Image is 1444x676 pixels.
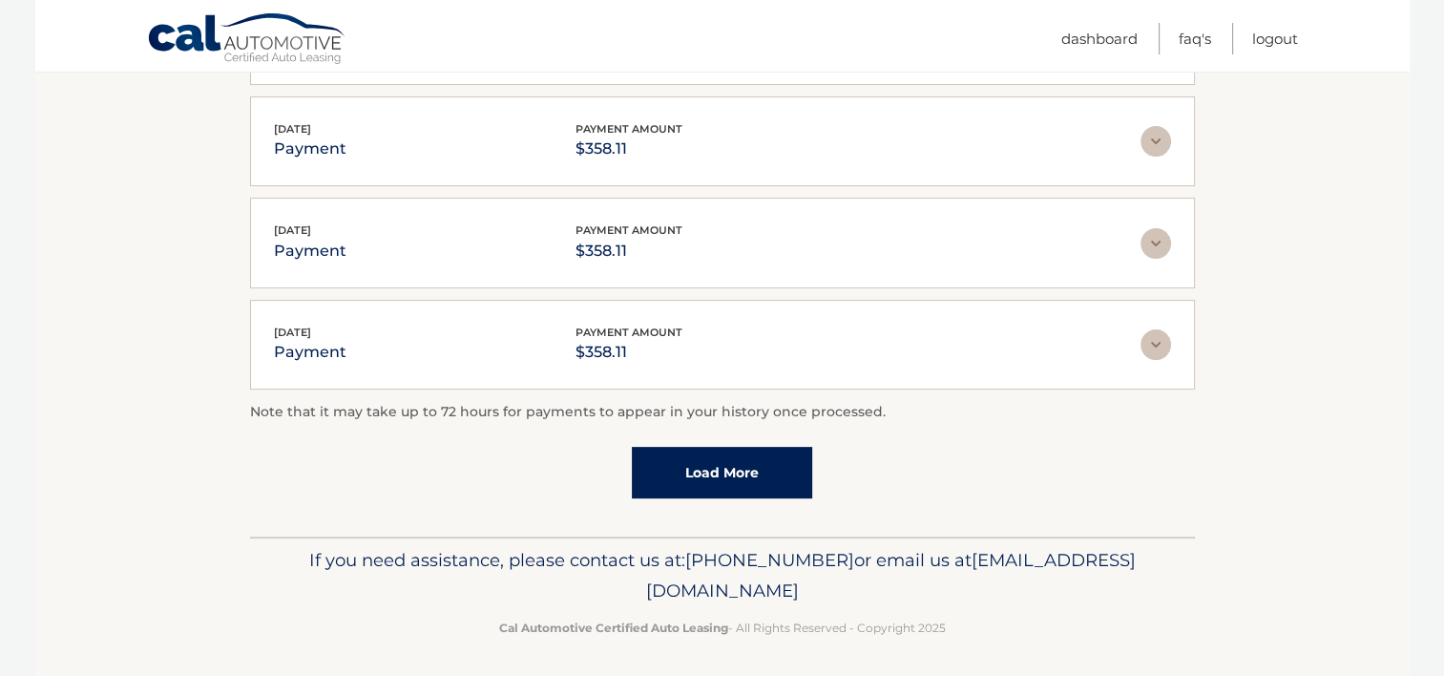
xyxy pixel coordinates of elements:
p: payment [274,136,346,162]
a: Dashboard [1061,23,1138,54]
p: payment [274,238,346,264]
p: payment [274,339,346,366]
p: If you need assistance, please contact us at: or email us at [262,545,1182,606]
p: Note that it may take up to 72 hours for payments to appear in your history once processed. [250,401,1195,424]
p: $358.11 [576,238,682,264]
span: [EMAIL_ADDRESS][DOMAIN_NAME] [646,549,1136,602]
img: accordion-rest.svg [1141,126,1171,157]
span: payment amount [576,223,682,237]
a: FAQ's [1179,23,1211,54]
img: accordion-rest.svg [1141,228,1171,259]
a: Logout [1252,23,1298,54]
span: [DATE] [274,223,311,237]
a: Cal Automotive [147,12,347,68]
span: [DATE] [274,122,311,136]
span: [PHONE_NUMBER] [685,549,854,571]
p: $358.11 [576,136,682,162]
span: payment amount [576,122,682,136]
p: $358.11 [576,339,682,366]
p: - All Rights Reserved - Copyright 2025 [262,618,1182,638]
span: payment amount [576,326,682,339]
span: [DATE] [274,326,311,339]
strong: Cal Automotive Certified Auto Leasing [499,621,728,635]
a: Load More [632,447,812,498]
img: accordion-rest.svg [1141,329,1171,360]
